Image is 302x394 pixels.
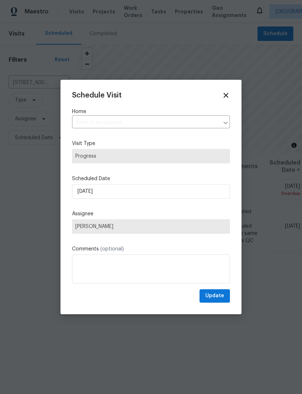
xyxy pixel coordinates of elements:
[75,224,227,229] span: [PERSON_NAME]
[72,245,230,253] label: Comments
[72,184,230,199] input: M/D/YYYY
[72,210,230,217] label: Assignee
[72,140,230,147] label: Visit Type
[205,291,224,300] span: Update
[100,246,124,252] span: (optional)
[222,91,230,99] span: Close
[200,289,230,303] button: Update
[72,117,219,128] input: Enter in an address
[72,108,230,115] label: Home
[72,92,122,99] span: Schedule Visit
[72,175,230,182] label: Scheduled Date
[75,153,227,160] span: Progress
